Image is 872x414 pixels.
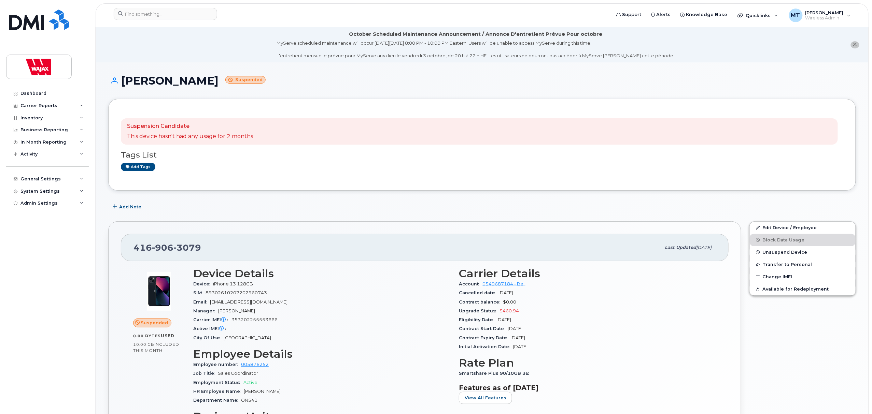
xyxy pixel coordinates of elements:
[513,344,528,349] span: [DATE]
[665,245,697,250] span: Last updated
[459,267,716,280] h3: Carrier Details
[193,371,218,376] span: Job Title
[193,308,218,313] span: Manager
[750,271,856,283] button: Change IMEI
[210,299,287,305] span: [EMAIL_ADDRESS][DOMAIN_NAME]
[161,333,174,338] span: used
[152,242,173,253] span: 906
[459,299,503,305] span: Contract balance
[193,362,241,367] span: Employee number
[459,344,513,349] span: Initial Activation Date
[225,76,266,84] small: Suspended
[193,380,243,385] span: Employment Status
[127,122,253,130] p: Suspension Candidate
[206,290,267,295] span: 89302610207202960743
[231,317,278,322] span: 353202255553666
[193,348,451,360] h3: Employee Details
[465,395,506,401] span: View All Features
[193,267,451,280] h3: Device Details
[763,287,829,292] span: Available for Redeployment
[119,204,141,210] span: Add Note
[459,326,508,331] span: Contract Start Date
[482,281,525,286] a: 0549687184 - Bell
[133,342,179,353] span: included this month
[243,380,257,385] span: Active
[459,392,512,404] button: View All Features
[193,326,229,331] span: Active IMEI
[459,384,716,392] h3: Features as of [DATE]
[213,281,253,286] span: iPhone 13 128GB
[133,242,201,253] span: 416
[508,326,522,331] span: [DATE]
[108,75,856,87] h1: [PERSON_NAME]
[750,222,856,234] a: Edit Device / Employee
[133,334,161,338] span: 0.00 Bytes
[121,163,155,171] a: Add tags
[697,245,712,250] span: [DATE]
[503,299,516,305] span: $0.00
[127,133,253,141] p: This device hasn't had any usage for 2 months
[141,320,168,326] span: Suspended
[459,290,498,295] span: Cancelled date
[459,281,482,286] span: Account
[851,41,859,48] button: close notification
[108,201,147,213] button: Add Note
[459,357,716,369] h3: Rate Plan
[241,398,257,403] span: ON541
[500,308,519,313] span: $460.94
[218,371,258,376] span: Sales Coordinator
[763,250,807,255] span: Unsuspend Device
[229,326,234,331] span: —
[139,271,180,312] img: image20231002-3703462-1ig824h.jpeg
[750,234,856,246] button: Block Data Usage
[193,317,231,322] span: Carrier IMEI
[193,299,210,305] span: Email
[193,335,224,340] span: City Of Use
[193,398,241,403] span: Department Name
[193,389,244,394] span: HR Employee Name
[121,151,843,159] h3: Tags List
[750,246,856,258] button: Unsuspend Device
[173,242,201,253] span: 3079
[349,31,602,38] div: October Scheduled Maintenance Announcement / Annonce D'entretient Prévue Pour octobre
[459,335,510,340] span: Contract Expiry Date
[218,308,255,313] span: [PERSON_NAME]
[224,335,271,340] span: [GEOGRAPHIC_DATA]
[459,308,500,313] span: Upgrade Status
[496,317,511,322] span: [DATE]
[498,290,513,295] span: [DATE]
[133,342,154,347] span: 10.00 GB
[277,40,675,59] div: MyServe scheduled maintenance will occur [DATE][DATE] 8:00 PM - 10:00 PM Eastern. Users will be u...
[459,317,496,322] span: Eligibility Date
[193,281,213,286] span: Device
[510,335,525,340] span: [DATE]
[750,258,856,271] button: Transfer to Personal
[750,283,856,295] button: Available for Redeployment
[244,389,281,394] span: [PERSON_NAME]
[459,371,532,376] span: Smartshare Plus 90/10GB 36
[193,290,206,295] span: SIM
[241,362,269,367] a: 005876252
